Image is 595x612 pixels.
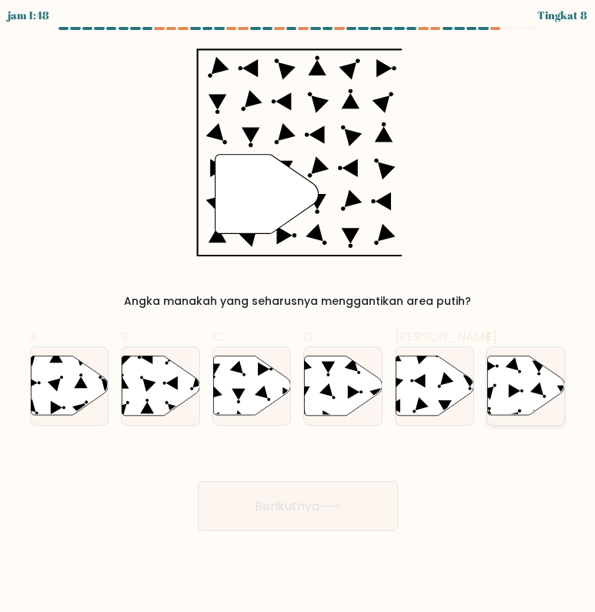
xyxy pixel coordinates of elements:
[537,8,587,22] font: Tingkat 8
[215,155,318,234] g: "
[395,328,500,346] font: [PERSON_NAME].
[255,497,319,515] font: Berikutnya
[124,293,471,309] font: Angka manakah yang seharusnya menggantikan area putih?
[121,328,131,346] font: B.
[30,328,41,346] font: A.
[8,8,49,22] font: jam 1:48
[303,328,315,346] font: D.
[212,328,224,346] font: C.
[486,328,496,346] font: F.
[198,481,398,531] button: Berikutnya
